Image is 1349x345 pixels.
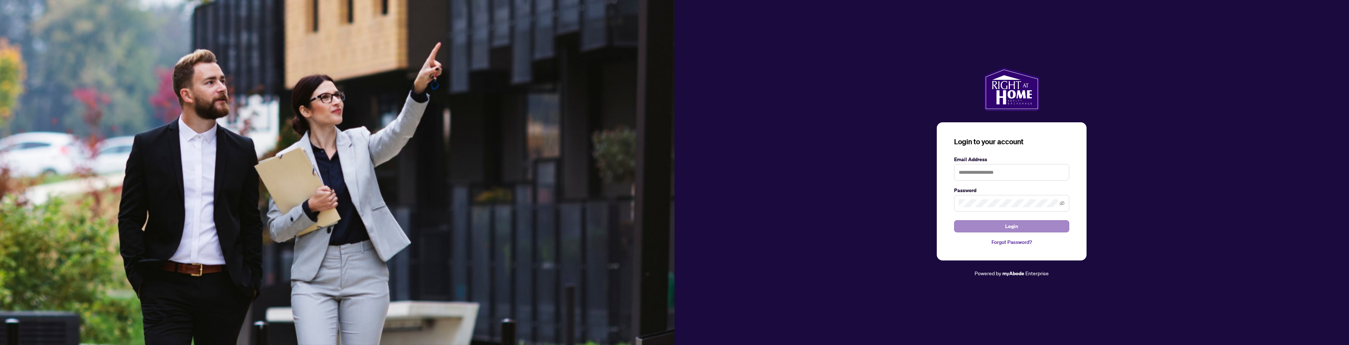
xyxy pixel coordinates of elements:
[1005,221,1018,232] span: Login
[1025,270,1049,276] span: Enterprise
[954,220,1069,232] button: Login
[984,68,1040,111] img: ma-logo
[1060,201,1065,206] span: eye-invisible
[954,238,1069,246] a: Forgot Password?
[954,137,1069,147] h3: Login to your account
[975,270,1001,276] span: Powered by
[1002,269,1024,277] a: myAbode
[954,155,1069,163] label: Email Address
[954,186,1069,194] label: Password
